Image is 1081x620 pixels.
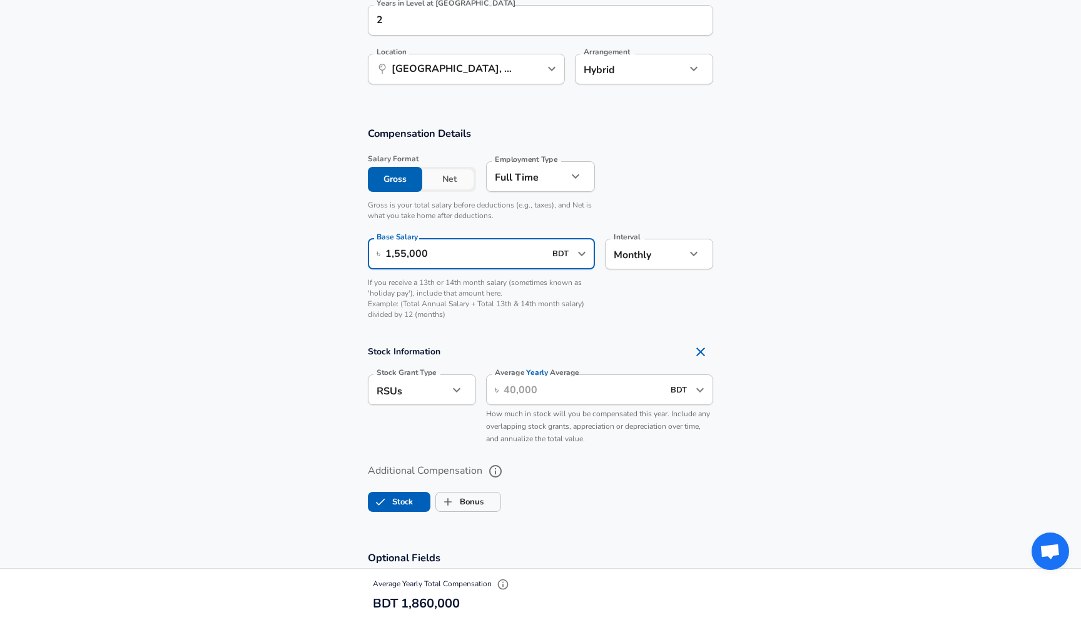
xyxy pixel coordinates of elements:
span: Salary Format [368,154,476,164]
button: Open [691,381,709,399]
label: Average Average [495,369,579,376]
button: help [485,461,506,482]
div: Full Time [486,161,567,192]
button: Net [422,167,477,192]
input: 1 [368,5,686,36]
label: Stock Grant Type [377,369,437,376]
h3: Optional Fields [368,551,713,565]
h4: Stock Information [368,339,713,364]
input: USD [667,380,692,399]
button: Explain Total Compensation [494,575,512,594]
button: BonusBonus [435,492,501,512]
div: Open chat [1032,532,1069,570]
label: Employment Type [495,156,558,163]
div: RSUs [368,374,449,405]
label: Bonus [436,490,484,514]
p: Gross is your total salary before deductions (e.g., taxes), and Net is what you take home after d... [368,200,595,221]
span: Average Yearly Total Compensation [373,579,512,589]
input: 40,000 [504,374,663,405]
label: Additional Compensation [368,461,713,482]
h3: Compensation Details [368,126,713,141]
button: Remove Section [688,339,713,364]
button: Gross [368,167,422,192]
div: Monthly [605,239,686,269]
label: Stock [368,490,413,514]
input: USD [549,244,574,264]
span: How much in stock will you be compensated this year. Include any overlapping stock grants, apprec... [486,409,710,444]
p: If you receive a 13th or 14th month salary (sometimes known as 'holiday pay'), include that amoun... [368,277,595,321]
button: StockStock [368,492,430,512]
label: Location [377,48,406,56]
button: Open [543,60,561,77]
div: Hybrid [575,54,667,84]
span: Yearly [527,367,549,378]
label: Arrangement [584,48,630,56]
label: Interval [614,233,641,241]
label: Base Salary [377,233,418,241]
span: Bonus [436,490,460,514]
input: 100,000 [385,239,545,269]
button: Open [573,245,591,262]
span: Stock [368,490,392,514]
